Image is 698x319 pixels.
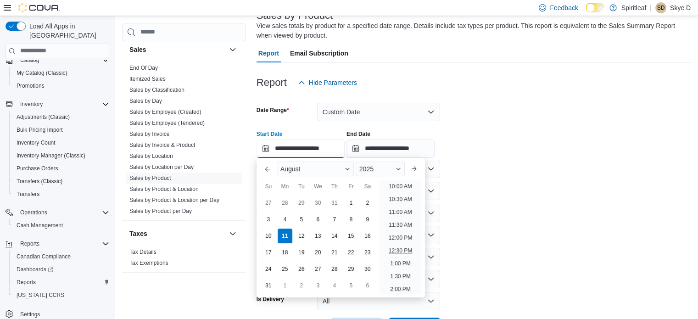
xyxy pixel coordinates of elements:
span: Purchase Orders [13,163,109,174]
span: Operations [17,207,109,218]
li: 12:30 PM [385,245,416,256]
span: Bulk Pricing Import [17,126,63,134]
span: Dashboards [17,266,53,273]
div: day-30 [360,262,375,276]
span: Report [258,44,279,62]
div: day-13 [311,229,325,243]
span: Email Subscription [290,44,348,62]
button: Custom Date [317,103,440,121]
button: My Catalog (Classic) [9,67,113,79]
span: Cash Management [13,220,109,231]
div: day-5 [344,278,358,293]
span: Sales by Day [129,97,162,105]
span: Sales by Location [129,152,173,160]
button: Inventory Manager (Classic) [9,149,113,162]
span: Sales by Location per Day [129,163,194,171]
div: day-10 [261,229,276,243]
h3: Report [257,77,287,88]
div: day-3 [261,212,276,227]
button: Next month [407,162,421,176]
div: day-27 [311,262,325,276]
div: day-2 [360,196,375,210]
div: day-19 [294,245,309,260]
a: My Catalog (Classic) [13,67,71,78]
div: day-12 [294,229,309,243]
a: Canadian Compliance [13,251,74,262]
button: [US_STATE] CCRS [9,289,113,302]
button: Canadian Compliance [9,250,113,263]
span: SD [657,2,665,13]
li: 1:00 PM [386,258,414,269]
li: 10:30 AM [385,194,416,205]
div: day-18 [278,245,292,260]
label: End Date [346,130,370,138]
div: day-14 [327,229,342,243]
div: day-22 [344,245,358,260]
a: Sales by Day [129,98,162,104]
span: Settings [20,311,40,318]
span: 2025 [359,165,374,173]
button: Sales [129,45,225,54]
div: day-4 [278,212,292,227]
span: Adjustments (Classic) [13,112,109,123]
span: Washington CCRS [13,290,109,301]
span: Inventory Count [13,137,109,148]
span: Inventory Manager (Classic) [17,152,85,159]
button: Open list of options [427,231,435,239]
a: Sales by Product & Location per Day [129,197,219,203]
span: Sales by Classification [129,86,184,94]
button: Reports [9,276,113,289]
a: Sales by Product & Location [129,186,199,192]
button: Operations [2,206,113,219]
a: Sales by Location [129,153,173,159]
span: Itemized Sales [129,75,166,83]
span: Reports [20,240,39,247]
button: Inventory Count [9,136,113,149]
div: day-17 [261,245,276,260]
a: Dashboards [13,264,57,275]
span: Sales by Product & Location [129,185,199,193]
span: Sales by Product [129,174,171,182]
a: [US_STATE] CCRS [13,290,68,301]
a: Tax Exemptions [129,260,168,266]
div: day-5 [294,212,309,227]
button: Inventory [2,98,113,111]
div: day-21 [327,245,342,260]
a: Purchase Orders [13,163,62,174]
div: day-1 [344,196,358,210]
span: Sales by Employee (Tendered) [129,119,205,127]
span: Catalog [20,56,39,64]
span: Reports [17,279,36,286]
div: day-31 [327,196,342,210]
div: day-23 [360,245,375,260]
button: Reports [2,237,113,250]
span: August [280,165,301,173]
span: Tax Exemptions [129,259,168,267]
div: day-16 [360,229,375,243]
div: Mo [278,179,292,194]
p: Spiritleaf [621,2,646,13]
button: Promotions [9,79,113,92]
div: View sales totals by product for a specified date range. Details include tax types per product. T... [257,21,686,40]
span: Canadian Compliance [13,251,109,262]
label: Start Date [257,130,283,138]
a: Inventory Manager (Classic) [13,150,89,161]
div: day-15 [344,229,358,243]
div: Button. Open the year selector. 2025 is currently selected. [356,162,405,176]
span: Sales by Product & Location per Day [129,196,219,204]
div: Sa [360,179,375,194]
span: Inventory [20,101,43,108]
button: Adjustments (Classic) [9,111,113,123]
div: day-27 [261,196,276,210]
div: day-9 [360,212,375,227]
li: 10:00 AM [385,181,416,192]
span: My Catalog (Classic) [13,67,109,78]
p: Skye D [670,2,691,13]
a: Cash Management [13,220,67,231]
div: day-20 [311,245,325,260]
span: Bulk Pricing Import [13,124,109,135]
a: Inventory Count [13,137,59,148]
li: 1:30 PM [386,271,414,282]
div: day-11 [278,229,292,243]
a: Dashboards [9,263,113,276]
